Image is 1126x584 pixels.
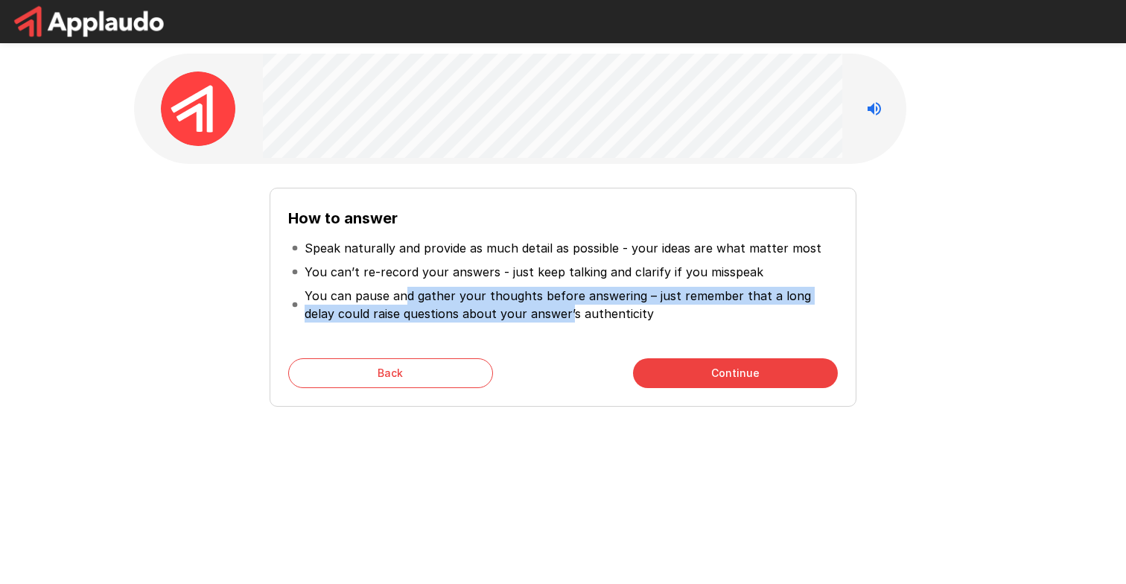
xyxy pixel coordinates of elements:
[305,239,821,257] p: Speak naturally and provide as much detail as possible - your ideas are what matter most
[633,358,838,388] button: Continue
[288,209,398,227] b: How to answer
[859,94,889,124] button: Stop reading questions aloud
[305,287,835,323] p: You can pause and gather your thoughts before answering – just remember that a long delay could r...
[288,358,493,388] button: Back
[161,72,235,146] img: applaudo_avatar.png
[305,263,763,281] p: You can’t re-record your answers - just keep talking and clarify if you misspeak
